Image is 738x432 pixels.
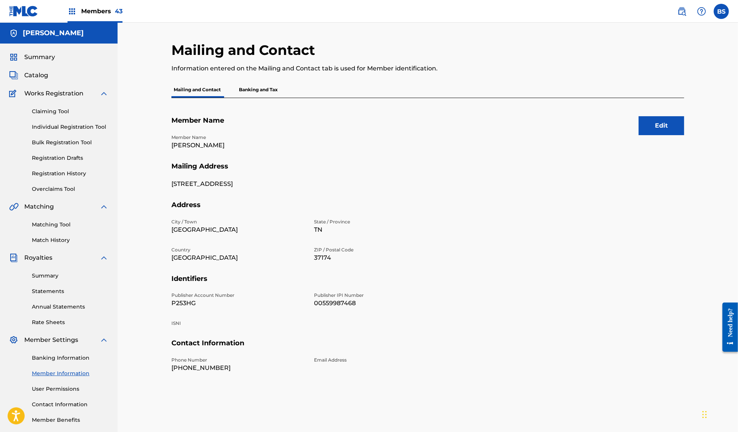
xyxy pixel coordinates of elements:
img: help [697,7,706,16]
img: Works Registration [9,89,19,98]
span: Summary [24,53,55,62]
p: ISNI [171,320,305,327]
a: Statements [32,287,108,295]
a: Banking Information [32,354,108,362]
img: Royalties [9,253,18,262]
p: Publisher Account Number [171,292,305,299]
a: Bulk Registration Tool [32,139,108,147]
div: Drag [702,403,707,426]
a: CatalogCatalog [9,71,48,80]
img: search [677,7,686,16]
p: Information entered on the Mailing and Contact tab is used for Member identification. [171,64,566,73]
iframe: Resource Center [717,296,738,357]
h5: Mailing Address [171,162,684,180]
p: P253HG [171,299,305,308]
p: [GEOGRAPHIC_DATA] [171,225,305,234]
span: Member Settings [24,335,78,345]
img: Member Settings [9,335,18,345]
span: Members [81,7,122,16]
a: Match History [32,236,108,244]
img: Top Rightsholders [68,7,77,16]
a: User Permissions [32,385,108,393]
p: [PHONE_NUMBER] [171,363,305,373]
p: Mailing and Contact [171,82,223,98]
a: Registration History [32,170,108,178]
span: Catalog [24,71,48,80]
span: Royalties [24,253,52,262]
p: Email Address [314,357,448,363]
a: Member Information [32,370,108,377]
a: Individual Registration Tool [32,123,108,131]
p: Phone Number [171,357,305,363]
h5: Member Name [171,116,684,134]
p: [GEOGRAPHIC_DATA] [171,253,305,262]
button: Edit [639,116,684,135]
a: Public Search [674,4,689,19]
img: Accounts [9,29,18,38]
p: ZIP / Postal Code [314,246,448,253]
h5: Identifiers [171,274,684,292]
a: Annual Statements [32,303,108,311]
img: expand [99,253,108,262]
p: City / Town [171,218,305,225]
p: Country [171,246,305,253]
p: 00559987468 [314,299,448,308]
p: 37174 [314,253,448,262]
img: expand [99,335,108,345]
p: [PERSON_NAME] [171,141,305,150]
img: Summary [9,53,18,62]
p: [STREET_ADDRESS] [171,179,305,189]
span: Matching [24,202,54,211]
iframe: Chat Widget [700,396,738,432]
span: 43 [115,8,122,15]
a: SummarySummary [9,53,55,62]
img: Catalog [9,71,18,80]
a: Rate Sheets [32,318,108,326]
div: Help [694,4,709,19]
p: State / Province [314,218,448,225]
a: Summary [32,272,108,280]
img: MLC Logo [9,6,38,17]
p: Publisher IPI Number [314,292,448,299]
p: TN [314,225,448,234]
h5: CARL WAYNE MEEKINS [23,29,84,37]
span: Works Registration [24,89,83,98]
p: Member Name [171,134,305,141]
a: Contact Information [32,401,108,409]
img: Matching [9,202,19,211]
div: User Menu [714,4,729,19]
a: Member Benefits [32,416,108,424]
a: Overclaims Tool [32,185,108,193]
a: Registration Drafts [32,154,108,162]
img: expand [99,202,108,211]
p: Banking and Tax [237,82,280,98]
a: Matching Tool [32,221,108,229]
h2: Mailing and Contact [171,42,319,59]
a: Claiming Tool [32,108,108,115]
h5: Contact Information [171,339,684,357]
img: expand [99,89,108,98]
h5: Address [171,201,684,218]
